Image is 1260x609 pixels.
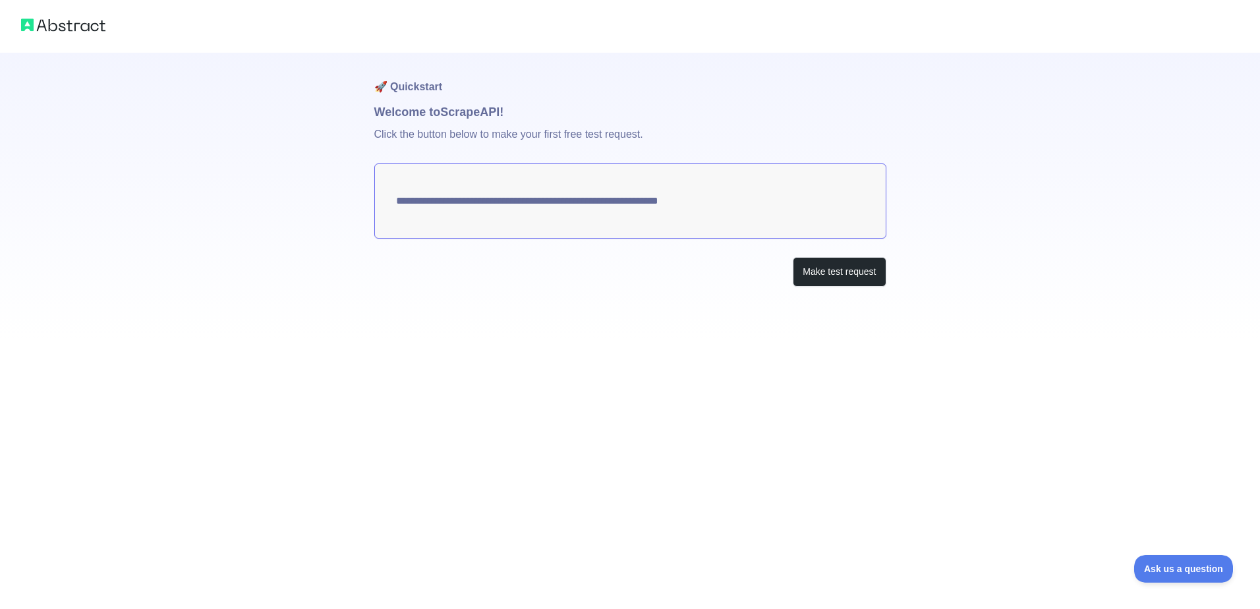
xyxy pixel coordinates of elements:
img: Abstract logo [21,16,105,34]
h1: Welcome to Scrape API! [374,103,886,121]
p: Click the button below to make your first free test request. [374,121,886,163]
button: Make test request [793,257,886,287]
h1: 🚀 Quickstart [374,53,886,103]
iframe: Toggle Customer Support [1134,555,1234,583]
